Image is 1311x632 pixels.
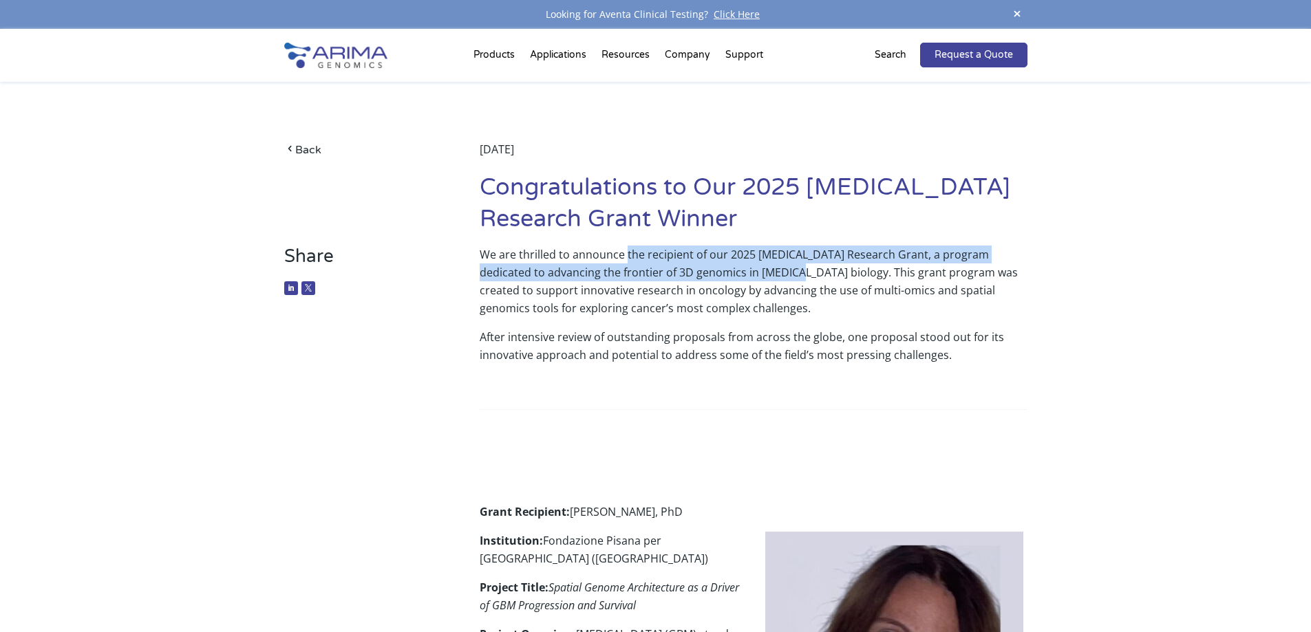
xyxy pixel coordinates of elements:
p: [PERSON_NAME], PhD [480,503,1027,532]
div: [DATE] [480,140,1027,172]
em: Spatial Genome Architecture as a Driver of GBM Progression and Survival [480,580,739,613]
div: Looking for Aventa Clinical Testing? [284,6,1027,23]
p: We are thrilled to announce the recipient of our 2025 [MEDICAL_DATA] Research Grant, a program de... [480,246,1027,328]
a: Request a Quote [920,43,1027,67]
p: Search [875,46,906,64]
strong: Institution: [480,533,543,548]
h1: Congratulations to Our 2025 [MEDICAL_DATA] Research Grant Winner [480,172,1027,246]
p: After intensive review of outstanding proposals from across the globe, one proposal stood out for... [480,328,1027,375]
p: Fondazione Pisana per [GEOGRAPHIC_DATA] ([GEOGRAPHIC_DATA]) [480,532,1027,578]
a: Back [284,140,439,159]
strong: Project Title: [480,580,548,595]
strong: Grant Recipient: [480,504,570,519]
img: Arima-Genomics-logo [284,43,387,68]
a: Click Here [708,8,765,21]
h3: Share [284,246,439,278]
